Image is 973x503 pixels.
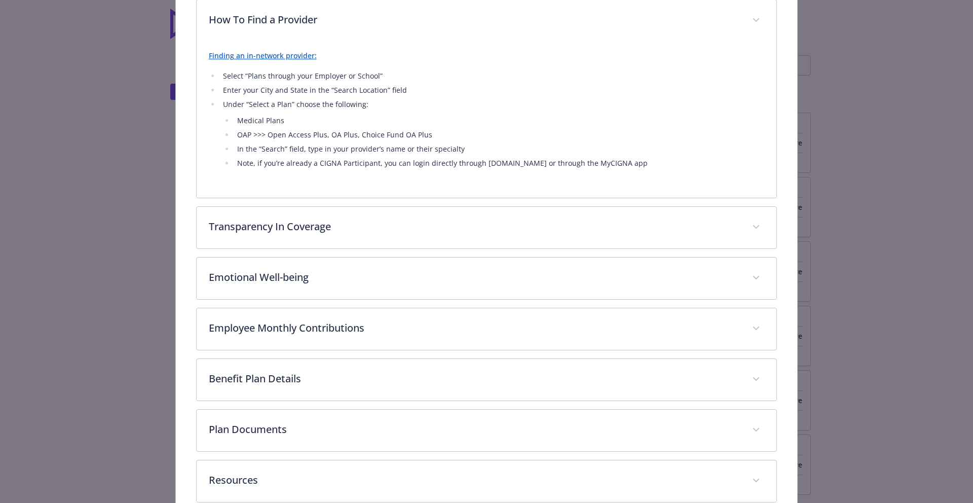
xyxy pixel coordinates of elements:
div: Resources [197,460,777,502]
div: How To Find a Provider [197,42,777,198]
div: Emotional Well-being [197,258,777,299]
p: Benefit Plan Details [209,371,740,386]
p: How To Find a Provider [209,12,740,27]
div: Employee Monthly Contributions [197,308,777,350]
li: In the “Search” field, type in your provider’s name or their specialty [234,143,765,155]
div: Benefit Plan Details [197,359,777,401]
li: OAP >>> Open Access Plus, OA Plus, Choice Fund OA Plus [234,129,765,141]
li: Under “Select a Plan” choose the following: [220,98,765,169]
p: Plan Documents [209,422,740,437]
li: Select “Plans through your Employer or School” [220,70,765,82]
li: Note, if you’re already a CIGNA Participant, you can login directly through [DOMAIN_NAME] or thro... [234,157,765,169]
li: Medical Plans [234,115,765,127]
p: Employee Monthly Contributions [209,320,740,336]
div: Transparency In Coverage [197,207,777,248]
p: Transparency In Coverage [209,219,740,234]
div: Plan Documents [197,410,777,451]
a: Finding an in-network provider: [209,51,317,60]
p: Resources [209,473,740,488]
li: Enter your City and State in the “Search Location” field [220,84,765,96]
p: Emotional Well-being [209,270,740,285]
